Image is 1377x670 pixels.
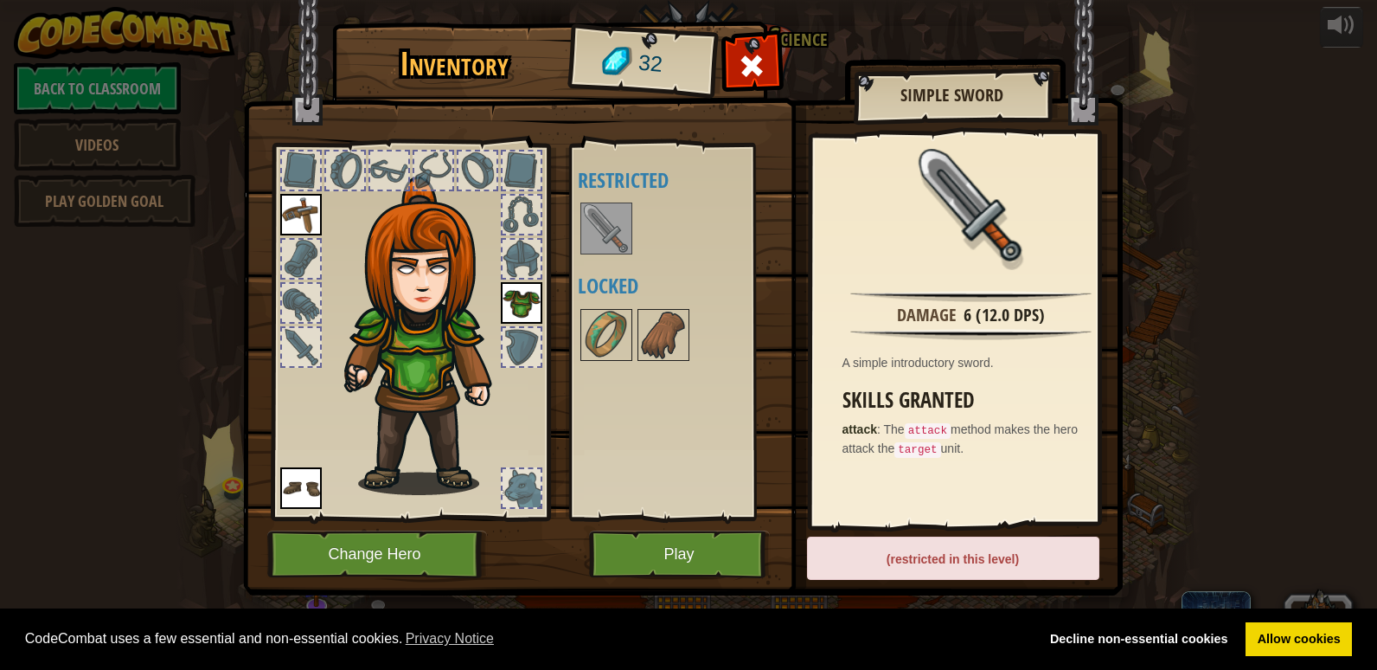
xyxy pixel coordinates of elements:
[842,354,1109,371] div: A simple introductory sword.
[915,149,1028,261] img: portrait.png
[842,422,877,436] strong: attack
[842,422,1079,455] span: The method makes the hero attack the unit.
[280,194,322,235] img: portrait.png
[267,531,487,578] button: Change Hero
[877,422,884,436] span: :
[871,86,1034,105] h2: Simple Sword
[964,303,1045,328] div: 6 (12.0 DPS)
[582,311,631,359] img: portrait.png
[336,177,522,495] img: hair_f2.png
[639,311,688,359] img: portrait.png
[897,303,957,328] div: Damage
[501,282,542,324] img: portrait.png
[280,467,322,509] img: portrait.png
[842,389,1109,412] h3: Skills Granted
[582,204,631,253] img: portrait.png
[637,48,663,81] span: 32
[1246,622,1352,657] a: allow cookies
[894,442,940,458] code: target
[850,291,1091,302] img: hr.png
[807,537,1099,580] div: (restricted in this level)
[25,626,1025,652] span: CodeCombat uses a few essential and non-essential cookies.
[578,169,795,191] h4: Restricted
[850,329,1091,340] img: hr.png
[403,626,497,652] a: learn more about cookies
[1038,622,1239,657] a: deny cookies
[578,274,795,297] h4: Locked
[589,531,770,578] button: Play
[905,423,951,439] code: attack
[344,46,565,82] h1: Inventory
